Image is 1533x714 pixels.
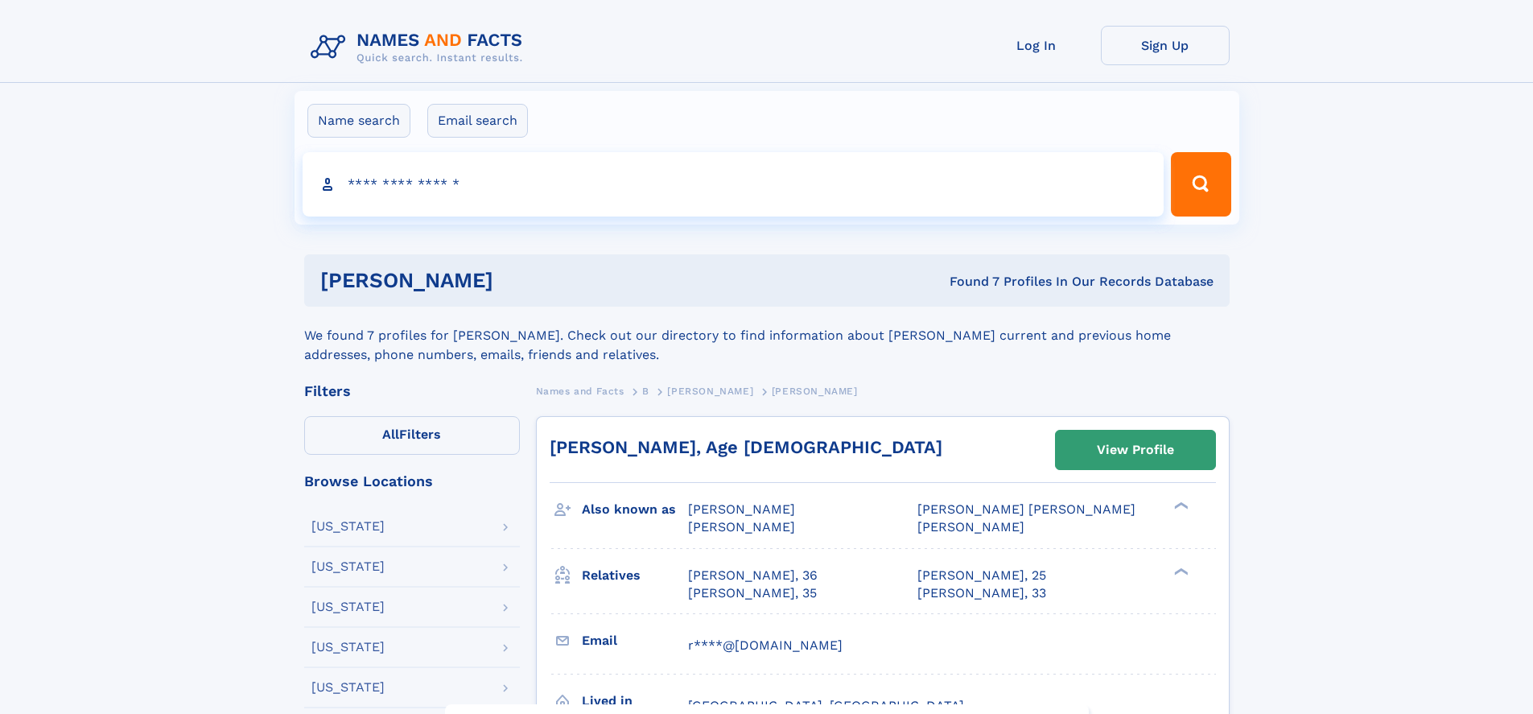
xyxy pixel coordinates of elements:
a: View Profile [1056,431,1215,469]
input: search input [303,152,1164,217]
div: Found 7 Profiles In Our Records Database [721,273,1214,291]
h3: Email [582,627,688,654]
span: [PERSON_NAME] [917,519,1024,534]
a: [PERSON_NAME], Age [DEMOGRAPHIC_DATA] [550,437,942,457]
h1: [PERSON_NAME] [320,270,722,291]
a: [PERSON_NAME], 35 [688,584,817,602]
div: Filters [304,384,520,398]
div: Browse Locations [304,474,520,489]
a: [PERSON_NAME], 36 [688,567,818,584]
a: [PERSON_NAME] [667,381,753,401]
div: ❯ [1170,501,1189,511]
span: [PERSON_NAME] [688,501,795,517]
a: [PERSON_NAME], 25 [917,567,1046,584]
span: [PERSON_NAME] [688,519,795,534]
a: Sign Up [1101,26,1230,65]
a: Log In [972,26,1101,65]
label: Name search [307,104,410,138]
div: [US_STATE] [311,641,385,654]
div: We found 7 profiles for [PERSON_NAME]. Check out our directory to find information about [PERSON_... [304,307,1230,365]
h3: Also known as [582,496,688,523]
span: [GEOGRAPHIC_DATA], [GEOGRAPHIC_DATA] [688,698,964,713]
img: Logo Names and Facts [304,26,536,69]
a: B [642,381,649,401]
a: [PERSON_NAME], 33 [917,584,1046,602]
h3: Relatives [582,562,688,589]
span: B [642,386,649,397]
label: Filters [304,416,520,455]
span: [PERSON_NAME] [667,386,753,397]
div: ❯ [1170,566,1189,576]
button: Search Button [1171,152,1230,217]
a: Names and Facts [536,381,624,401]
div: [US_STATE] [311,601,385,613]
span: [PERSON_NAME] [772,386,858,397]
div: View Profile [1097,431,1174,468]
span: All [382,427,399,442]
div: [US_STATE] [311,681,385,694]
span: [PERSON_NAME] [PERSON_NAME] [917,501,1135,517]
div: [US_STATE] [311,560,385,573]
label: Email search [427,104,528,138]
div: [US_STATE] [311,520,385,533]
